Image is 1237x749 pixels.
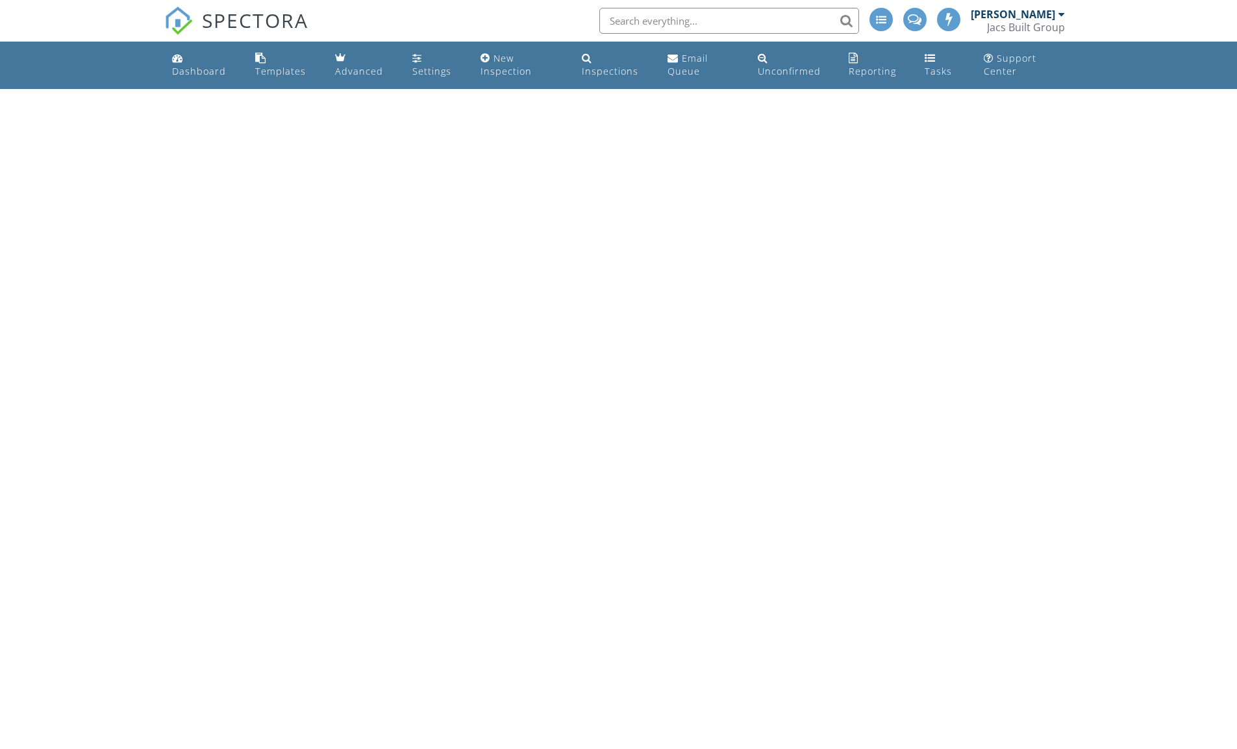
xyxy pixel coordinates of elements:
[330,47,397,84] a: Advanced
[250,47,320,84] a: Templates
[167,47,240,84] a: Dashboard
[925,65,952,77] div: Tasks
[849,65,896,77] div: Reporting
[971,8,1055,21] div: [PERSON_NAME]
[984,52,1036,77] div: Support Center
[407,47,465,84] a: Settings
[255,65,306,77] div: Templates
[582,65,638,77] div: Inspections
[164,6,193,35] img: The Best Home Inspection Software - Spectora
[987,21,1065,34] div: Jacs Built Group
[481,52,532,77] div: New Inspection
[577,47,651,84] a: Inspections
[599,8,859,34] input: Search everything...
[164,18,308,45] a: SPECTORA
[919,47,968,84] a: Tasks
[475,47,566,84] a: New Inspection
[668,52,708,77] div: Email Queue
[753,47,833,84] a: Unconfirmed
[979,47,1071,84] a: Support Center
[202,6,308,34] span: SPECTORA
[843,47,909,84] a: Reporting
[758,65,821,77] div: Unconfirmed
[412,65,451,77] div: Settings
[662,47,742,84] a: Email Queue
[335,65,383,77] div: Advanced
[172,65,226,77] div: Dashboard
